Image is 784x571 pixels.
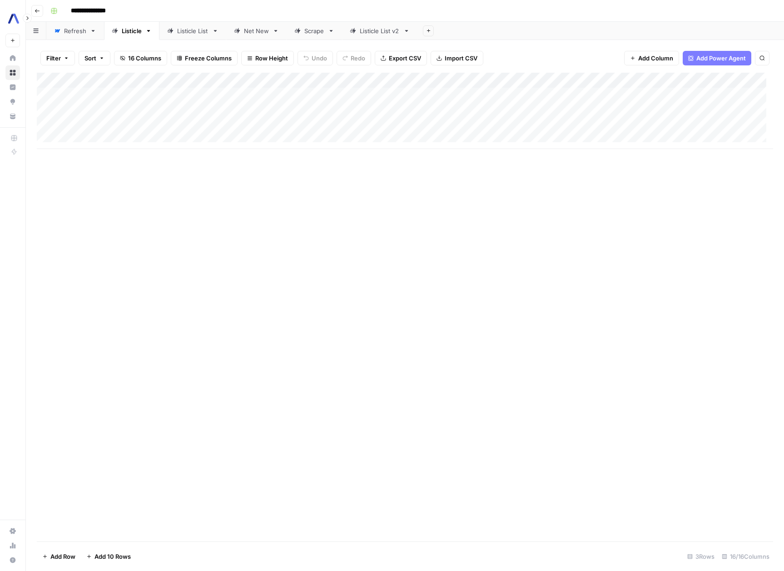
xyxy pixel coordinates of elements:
[104,22,159,40] a: Listicle
[375,51,427,65] button: Export CSV
[351,54,365,63] span: Redo
[5,94,20,109] a: Opportunities
[114,51,167,65] button: 16 Columns
[255,54,288,63] span: Row Height
[287,22,342,40] a: Scrape
[84,54,96,63] span: Sort
[445,54,477,63] span: Import CSV
[50,552,75,561] span: Add Row
[94,552,131,561] span: Add 10 Rows
[46,54,61,63] span: Filter
[177,26,208,35] div: Listicle List
[5,51,20,65] a: Home
[5,109,20,124] a: Your Data
[5,7,20,30] button: Workspace: AssemblyAI
[337,51,371,65] button: Redo
[696,54,746,63] span: Add Power Agent
[431,51,483,65] button: Import CSV
[81,549,136,564] button: Add 10 Rows
[5,65,20,80] a: Browse
[683,51,751,65] button: Add Power Agent
[40,51,75,65] button: Filter
[226,22,287,40] a: Net New
[185,54,232,63] span: Freeze Columns
[122,26,142,35] div: Listicle
[5,553,20,567] button: Help + Support
[638,54,673,63] span: Add Column
[159,22,226,40] a: Listicle List
[624,51,679,65] button: Add Column
[389,54,421,63] span: Export CSV
[5,538,20,553] a: Usage
[128,54,161,63] span: 16 Columns
[244,26,269,35] div: Net New
[46,22,104,40] a: Refresh
[304,26,324,35] div: Scrape
[5,10,22,27] img: AssemblyAI Logo
[37,549,81,564] button: Add Row
[360,26,400,35] div: Listicle List v2
[5,524,20,538] a: Settings
[79,51,110,65] button: Sort
[171,51,238,65] button: Freeze Columns
[241,51,294,65] button: Row Height
[718,549,773,564] div: 16/16 Columns
[342,22,417,40] a: Listicle List v2
[298,51,333,65] button: Undo
[5,80,20,94] a: Insights
[64,26,86,35] div: Refresh
[684,549,718,564] div: 3 Rows
[312,54,327,63] span: Undo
